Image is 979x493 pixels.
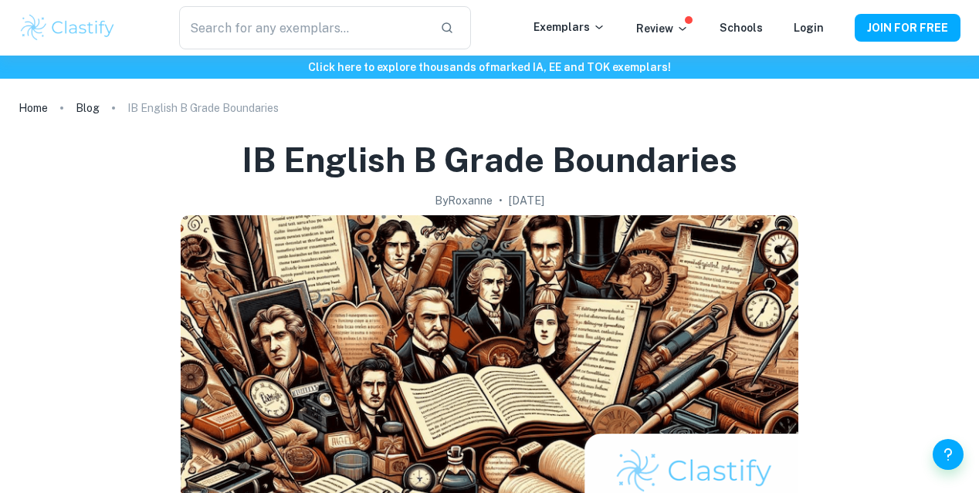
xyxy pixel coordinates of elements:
[636,20,689,37] p: Review
[19,97,48,119] a: Home
[855,14,960,42] button: JOIN FOR FREE
[127,100,279,116] p: IB English B Grade Boundaries
[435,192,493,209] h2: By Roxanne
[19,12,117,43] img: Clastify logo
[76,97,100,119] a: Blog
[3,59,976,76] h6: Click here to explore thousands of marked IA, EE and TOK exemplars !
[509,192,544,209] h2: [DATE]
[179,6,428,49] input: Search for any exemplars...
[720,22,763,34] a: Schools
[534,19,605,35] p: Exemplars
[242,137,737,183] h1: IB English B Grade Boundaries
[933,439,964,470] button: Help and Feedback
[499,192,503,209] p: •
[794,22,824,34] a: Login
